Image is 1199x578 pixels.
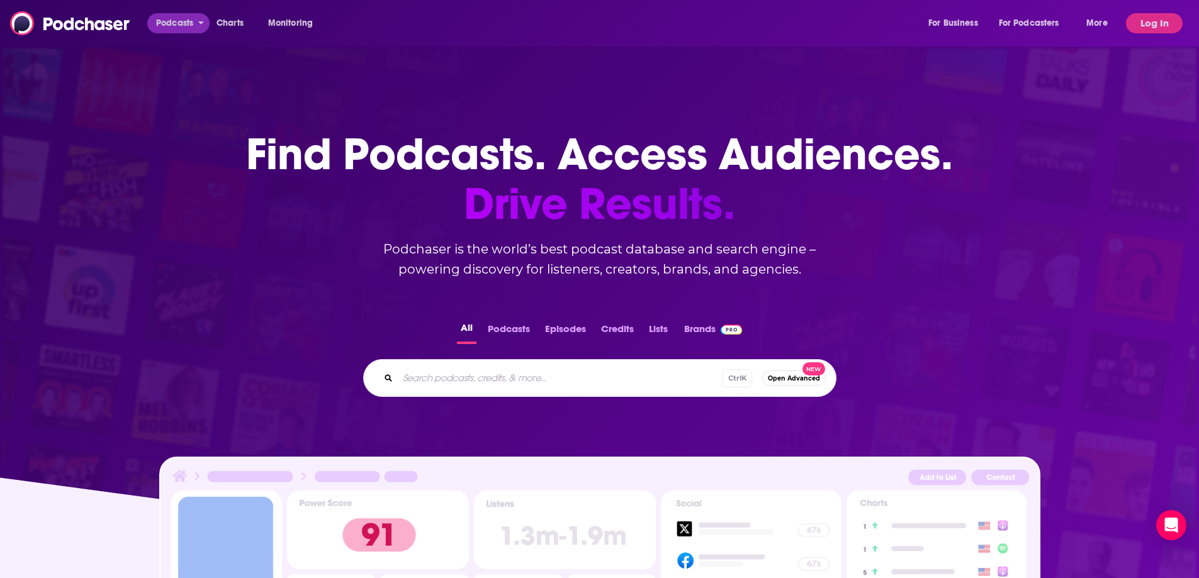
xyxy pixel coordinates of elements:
[999,14,1059,32] span: For Podcasters
[541,320,590,344] button: Episodes
[156,14,193,32] span: Podcasts
[457,320,476,344] button: All
[645,320,672,344] button: Lists
[723,369,752,387] span: Ctrl K
[398,368,723,388] input: Search podcasts, credits, & more...
[10,11,131,35] img: Podchaser - Follow, Share and Rate Podcasts
[684,320,743,344] a: BrandsPodchaser Pro
[928,14,978,32] span: For Business
[474,491,656,569] img: Podcast Insights Listens
[1156,510,1186,540] div: Open Intercom Messenger
[171,468,1029,490] img: Podcast Insights Header
[768,375,820,382] span: Open Advanced
[259,13,329,33] button: open menu
[991,13,1078,33] button: open menu
[597,320,638,344] button: Credits
[484,320,534,344] button: Podcasts
[762,370,826,386] button: Open AdvancedNew
[287,491,469,569] img: Podcast Insights Power score
[1126,13,1183,33] button: Log In
[721,325,743,335] img: Podchaser Pro
[348,239,852,279] h2: Podchaser is the world’s best podcast database and search engine – powering discovery for listene...
[363,359,836,397] div: Search podcasts, credits, & more...
[246,179,953,229] span: Drive Results.
[147,13,210,33] button: open menu
[246,130,953,229] h1: Find Podcasts. Access Audiences.
[268,14,313,32] span: Monitoring
[1078,13,1123,33] button: open menu
[208,13,251,33] a: Charts
[920,13,994,33] button: open menu
[217,14,244,32] span: Charts
[1086,14,1108,32] span: More
[802,362,825,375] span: New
